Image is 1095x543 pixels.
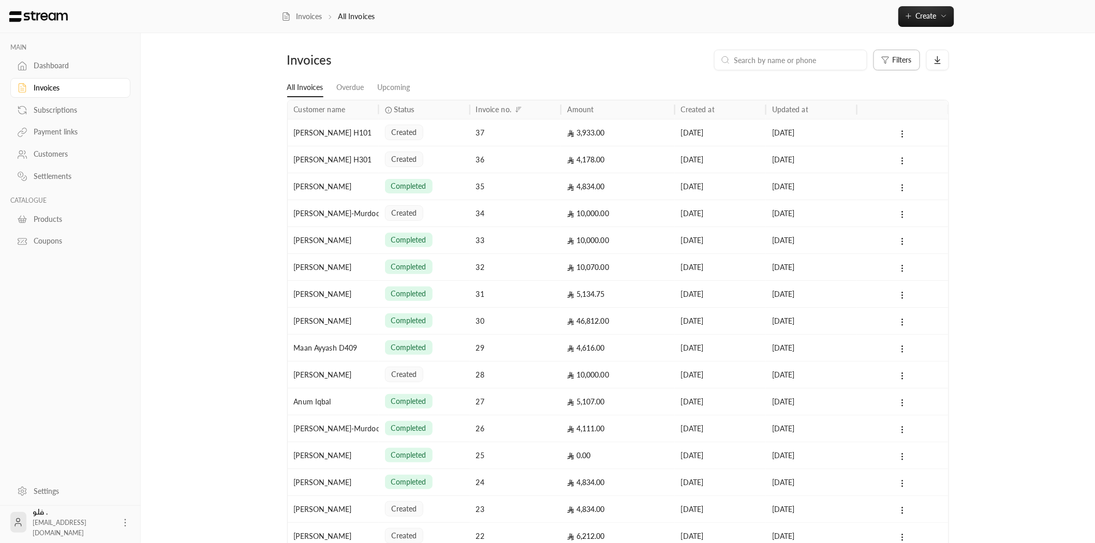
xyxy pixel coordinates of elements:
[10,56,130,76] a: Dashboard
[34,149,117,159] div: Customers
[681,254,760,280] div: [DATE]
[681,227,760,253] div: [DATE]
[34,486,117,496] div: Settings
[10,78,130,98] a: Invoices
[282,11,375,22] nav: breadcrumb
[772,361,851,388] div: [DATE]
[681,415,760,442] div: [DATE]
[294,361,373,388] div: [PERSON_NAME]
[391,423,426,433] span: completed
[294,335,373,361] div: Maan Ayyash D409
[772,281,851,307] div: [DATE]
[772,227,851,253] div: [DATE]
[476,173,555,200] div: 35
[391,289,426,299] span: completed
[772,388,851,415] div: [DATE]
[476,415,555,442] div: 26
[34,83,117,93] div: Invoices
[567,200,669,227] div: 10,000.00
[681,105,715,114] div: Created at
[681,146,760,173] div: [DATE]
[681,442,760,469] div: [DATE]
[391,342,426,353] span: completed
[772,105,808,114] div: Updated at
[567,496,669,522] div: 4,834.00
[772,496,851,522] div: [DATE]
[476,105,511,114] div: Invoice no.
[681,335,760,361] div: [DATE]
[10,144,130,164] a: Customers
[916,11,937,20] span: Create
[391,181,426,191] span: completed
[294,254,373,280] div: [PERSON_NAME]
[34,214,117,224] div: Products
[567,469,669,495] div: 4,834.00
[772,254,851,280] div: [DATE]
[391,262,426,272] span: completed
[34,236,117,246] div: Coupons
[392,504,417,514] span: created
[294,105,346,114] div: Customer name
[512,103,525,116] button: Sort
[681,496,760,522] div: [DATE]
[10,209,130,229] a: Products
[567,361,669,388] div: 10,000.00
[567,415,669,442] div: 4,111.00
[294,496,373,522] div: [PERSON_NAME]
[10,122,130,142] a: Payment links
[567,335,669,361] div: 4,616.00
[476,281,555,307] div: 31
[772,173,851,200] div: [DATE]
[294,200,373,227] div: [PERSON_NAME]-Murdoc [PERSON_NAME]
[10,167,130,187] a: Settlements
[10,43,130,52] p: MAIN
[34,61,117,71] div: Dashboard
[34,127,117,137] div: Payment links
[294,469,373,495] div: [PERSON_NAME]
[681,119,760,146] div: [DATE]
[476,200,555,227] div: 34
[476,335,555,361] div: 29
[10,197,130,205] p: CATALOGUE
[772,442,851,469] div: [DATE]
[392,208,417,218] span: created
[287,79,323,97] a: All Invoices
[567,281,669,307] div: 5,134.75
[337,79,364,97] a: Overdue
[378,79,410,97] a: Upcoming
[476,227,555,253] div: 33
[567,442,669,469] div: 0.00
[893,56,912,64] span: Filters
[33,519,86,537] span: [EMAIL_ADDRESS][DOMAIN_NAME]
[772,146,851,173] div: [DATE]
[8,11,69,22] img: Logo
[476,388,555,415] div: 27
[294,119,373,146] div: [PERSON_NAME] H101
[681,308,760,334] div: [DATE]
[476,254,555,280] div: 32
[392,531,417,541] span: created
[294,388,373,415] div: Anum Iqbal
[294,146,373,173] div: [PERSON_NAME] H301
[681,361,760,388] div: [DATE]
[294,281,373,307] div: [PERSON_NAME]
[772,119,851,146] div: [DATE]
[282,11,322,22] a: Invoices
[567,119,669,146] div: 3,933.00
[734,54,861,66] input: Search by name or phone
[34,105,117,115] div: Subscriptions
[567,146,669,173] div: 4,178.00
[476,496,555,522] div: 23
[294,442,373,469] div: [PERSON_NAME]
[567,308,669,334] div: 46,812.00
[476,119,555,146] div: 37
[392,154,417,164] span: created
[33,507,114,538] div: فلو .
[476,308,555,334] div: 30
[294,173,373,200] div: [PERSON_NAME]
[772,200,851,227] div: [DATE]
[772,415,851,442] div: [DATE]
[772,469,851,495] div: [DATE]
[567,388,669,415] div: 5,107.00
[476,146,555,173] div: 36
